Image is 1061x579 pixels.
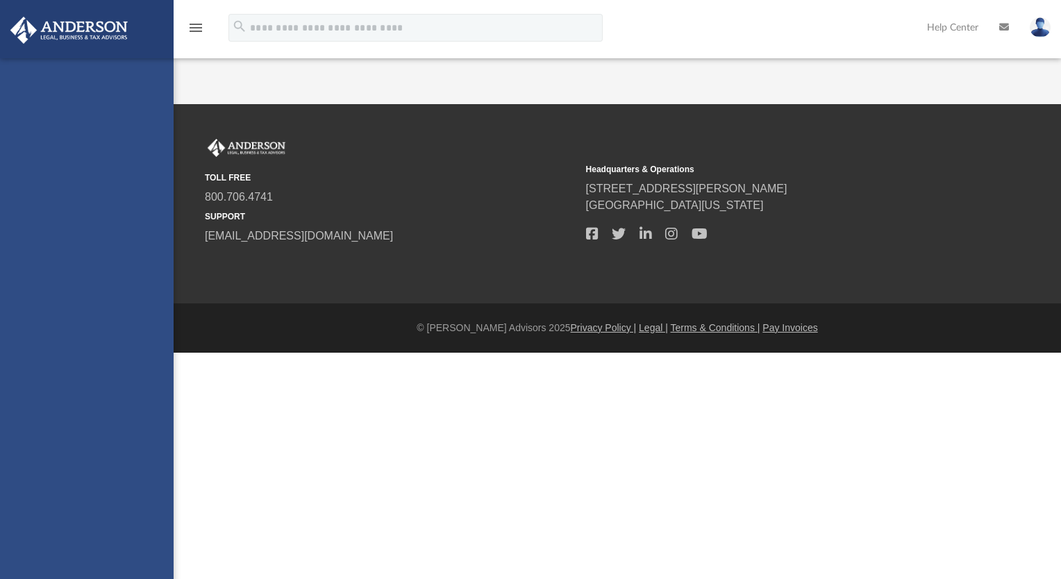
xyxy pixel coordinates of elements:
small: TOLL FREE [205,171,576,184]
small: SUPPORT [205,210,576,223]
a: [EMAIL_ADDRESS][DOMAIN_NAME] [205,230,393,242]
img: Anderson Advisors Platinum Portal [205,139,288,157]
a: Pay Invoices [762,322,817,333]
i: search [232,19,247,34]
a: menu [187,26,204,36]
a: 800.706.4741 [205,191,273,203]
a: [GEOGRAPHIC_DATA][US_STATE] [586,199,764,211]
img: Anderson Advisors Platinum Portal [6,17,132,44]
div: © [PERSON_NAME] Advisors 2025 [174,321,1061,335]
a: Terms & Conditions | [671,322,760,333]
a: Legal | [639,322,668,333]
a: Privacy Policy | [571,322,637,333]
small: Headquarters & Operations [586,163,958,176]
img: User Pic [1030,17,1051,37]
i: menu [187,19,204,36]
a: [STREET_ADDRESS][PERSON_NAME] [586,183,787,194]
